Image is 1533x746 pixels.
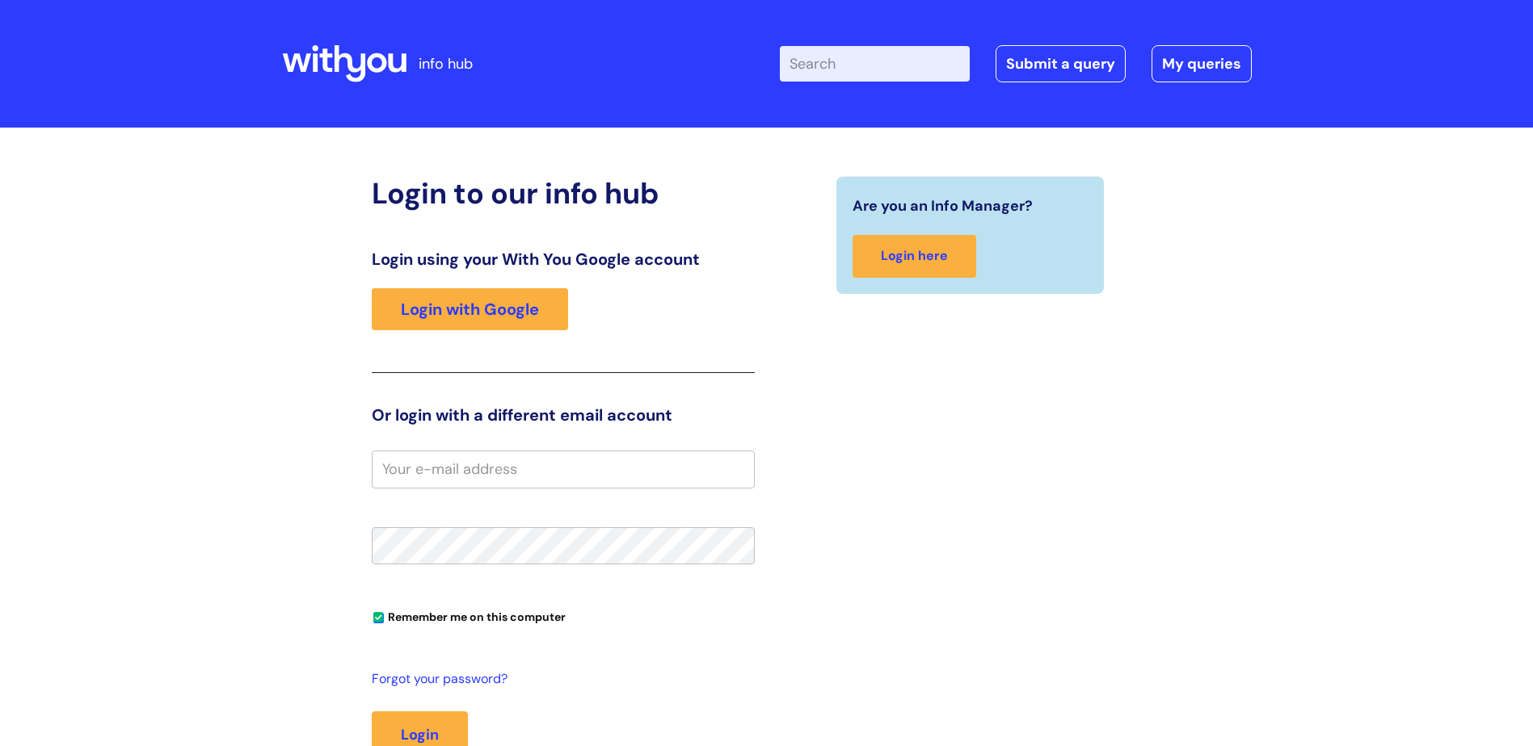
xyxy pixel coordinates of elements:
label: Remember me on this computer [372,606,566,624]
a: Login with Google [372,288,568,330]
a: Forgot your password? [372,668,747,691]
a: Login here [853,235,976,278]
input: Search [780,46,970,82]
h3: Login using your With You Google account [372,249,755,269]
div: You can uncheck this option if you're logging in from a shared device [372,603,755,629]
h3: Or login with a different email account [372,405,755,425]
p: info hub [419,51,473,77]
input: Remember me on this computer [373,613,384,623]
a: Submit a query [996,45,1126,82]
a: My queries [1152,45,1252,82]
h2: Login to our info hub [372,176,755,211]
input: Your e-mail address [372,451,755,488]
span: Are you an Info Manager? [853,193,1033,219]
